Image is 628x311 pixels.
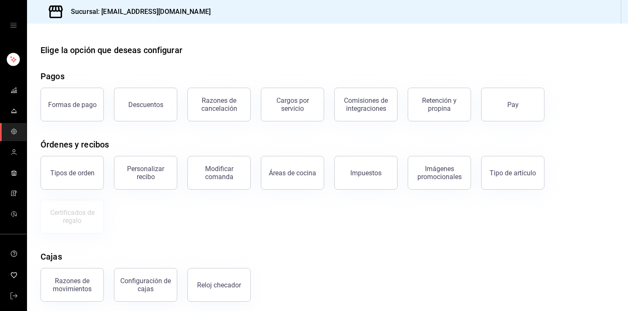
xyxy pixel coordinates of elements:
div: Personalizar recibo [119,165,172,181]
div: Tipos de orden [50,169,95,177]
button: Impuestos [334,156,398,190]
div: Cargos por servicio [266,97,319,113]
button: Certificados de regalo [41,200,104,233]
button: open drawer [10,22,17,29]
button: Cargos por servicio [261,88,324,121]
div: Razones de cancelación [193,97,245,113]
button: Descuentos [114,88,177,121]
div: Descuentos [128,101,163,109]
div: Certificados de regalo [46,209,98,225]
div: Reloj checador [197,281,241,289]
button: Comisiones de integraciones [334,88,398,121]
button: Pay [481,88,544,121]
button: Razones de cancelación [187,88,251,121]
button: Retención y propina [408,88,471,121]
div: Elige la opción que deseas configurar [41,44,182,56]
button: Formas de pago [41,88,104,121]
div: Cajas [41,250,62,263]
div: Modificar comanda [193,165,245,181]
div: Órdenes y recibos [41,138,109,151]
button: Personalizar recibo [114,156,177,190]
h3: Sucursal: [EMAIL_ADDRESS][DOMAIN_NAME] [64,7,211,17]
div: Pay [507,101,519,109]
div: Comisiones de integraciones [340,97,392,113]
div: Pagos [41,70,65,83]
button: Tipo de artículo [481,156,544,190]
div: Áreas de cocina [269,169,316,177]
div: Formas de pago [48,101,97,109]
button: Áreas de cocina [261,156,324,190]
button: Reloj checador [187,268,251,302]
div: Tipo de artículo [490,169,536,177]
button: Configuración de cajas [114,268,177,302]
div: Configuración de cajas [119,277,172,293]
button: Razones de movimientos [41,268,104,302]
button: Imágenes promocionales [408,156,471,190]
div: Retención y propina [413,97,466,113]
div: Imágenes promocionales [413,165,466,181]
button: Tipos de orden [41,156,104,190]
div: Razones de movimientos [46,277,98,293]
div: Impuestos [350,169,382,177]
button: Modificar comanda [187,156,251,190]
